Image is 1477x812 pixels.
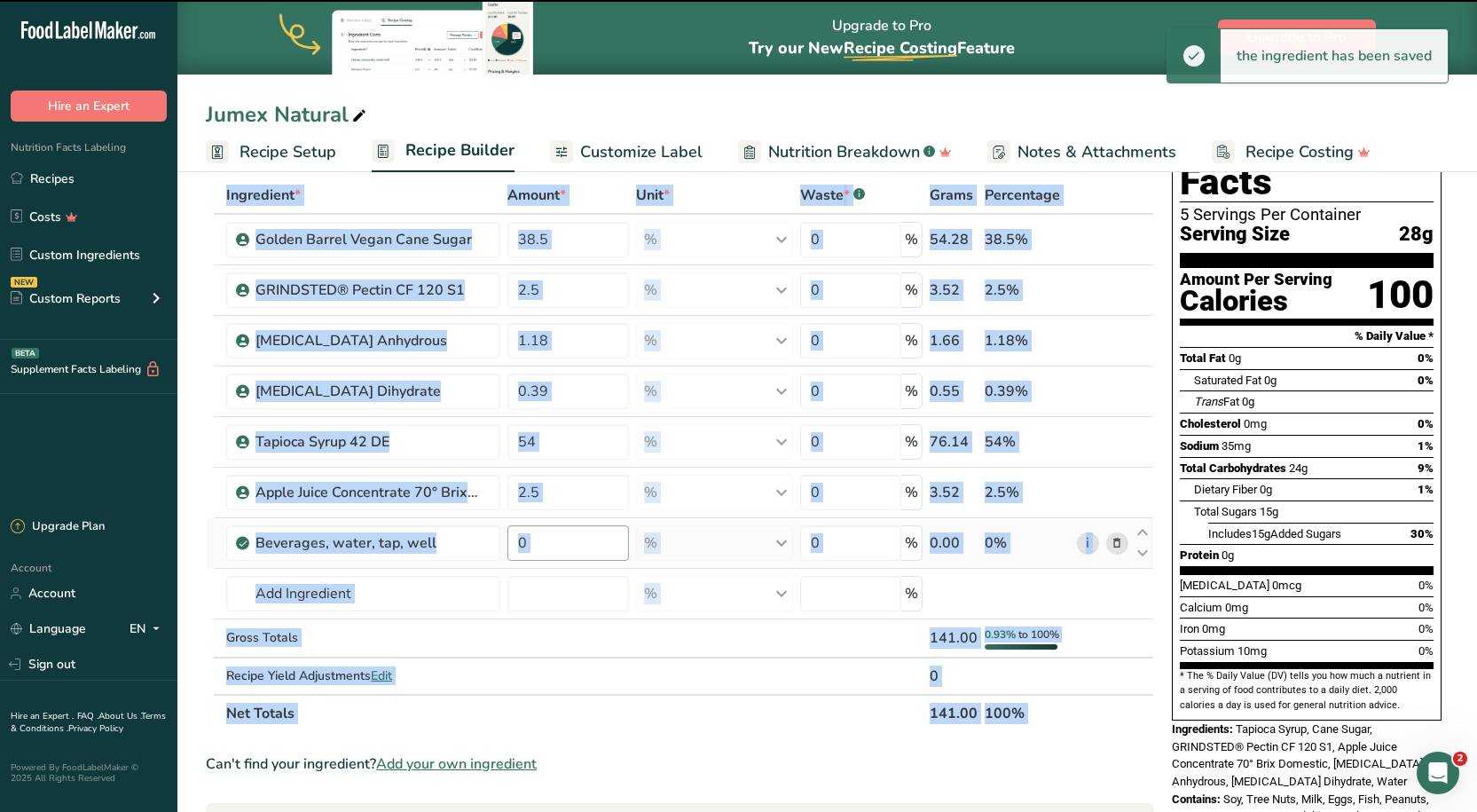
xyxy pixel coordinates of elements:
span: 10mg [1237,644,1267,658]
span: Saturated Fat [1194,374,1261,387]
span: Protein [1180,548,1219,562]
span: Grams [930,185,973,206]
span: 30% [1410,527,1434,540]
span: 0% [1418,351,1434,365]
div: Custom Reports [11,289,121,308]
span: 35mg [1222,439,1251,453]
a: Terms & Conditions . [11,710,166,735]
span: 0g [1222,548,1234,562]
span: Notes & Attachments [1017,140,1176,164]
div: GRINDSTED® Pectin CF 120 S1 [255,280,477,301]
div: 0 [930,666,978,687]
span: 0g [1264,374,1277,387]
button: Upgrade to Pro [1218,20,1376,55]
th: 100% [981,694,1073,731]
span: 0% [1418,417,1434,430]
a: Privacy Policy [68,722,123,735]
a: FAQ . [77,710,98,722]
span: Fat [1194,395,1239,408]
a: i [1077,532,1099,555]
div: 1.18% [985,330,1070,351]
div: Upgrade to Pro [749,1,1015,75]
section: % Daily Value * [1180,326,1434,347]
div: Golden Barrel Vegan Cane Sugar [255,229,477,250]
div: Can't find your ingredient? [206,753,1154,775]
span: Contains: [1172,792,1221,806]
div: 141.00 [930,627,978,649]
div: Waste [800,185,865,206]
span: Cholesterol [1180,417,1241,430]
span: 0.93% [985,627,1016,642]
section: * The % Daily Value (DV) tells you how much a nutrient in a serving of food contributes to a dail... [1180,669,1434,713]
span: 9% [1418,461,1434,475]
div: 2.5% [985,280,1070,301]
span: 15g [1260,505,1278,518]
span: Recipe Setup [240,140,336,164]
div: [MEDICAL_DATA] Dihydrate [255,381,477,402]
span: Serving Size [1180,224,1290,246]
th: 141.00 [926,694,981,731]
span: Ingredient [226,185,301,206]
div: 38.5% [985,229,1070,250]
span: Sodium [1180,439,1219,453]
div: Powered By FoodLabelMaker © 2025 All Rights Reserved [11,762,167,784]
a: Recipe Costing [1212,132,1371,172]
th: Net Totals [223,694,926,731]
div: 0% [985,532,1070,554]
div: 1.66 [930,330,978,351]
span: Percentage [985,185,1060,206]
span: Try our New Feature [749,37,1015,59]
span: Customize Label [580,140,703,164]
span: 0mg [1244,417,1267,430]
span: 0g [1260,483,1272,496]
div: 0.00 [930,532,978,554]
div: Jumex Natural [206,99,370,130]
span: 1% [1418,483,1434,496]
span: 0% [1418,622,1434,635]
span: [MEDICAL_DATA] [1180,579,1269,592]
h1: Nutrition Facts [1180,121,1434,202]
span: 0% [1418,601,1434,614]
span: Total Fat [1180,351,1226,365]
span: 15g [1252,527,1270,540]
span: Recipe Costing [844,37,957,59]
div: [MEDICAL_DATA] Anhydrous [255,330,477,351]
span: 1% [1418,439,1434,453]
span: Total Carbohydrates [1180,461,1286,475]
a: Nutrition Breakdown [738,132,952,172]
div: Recipe Yield Adjustments [226,666,500,685]
div: Beverages, water, tap, well [255,532,477,554]
div: 54.28 [930,229,978,250]
div: 0.39% [985,381,1070,402]
span: 24g [1289,461,1308,475]
div: 100 [1367,272,1434,319]
span: Dietary Fiber [1194,483,1257,496]
div: Upgrade Plan [11,518,105,536]
span: Nutrition Breakdown [768,140,920,164]
div: 0.55 [930,381,978,402]
input: Add Ingredient [226,576,500,611]
div: Calories [1180,288,1332,314]
span: 0mg [1225,601,1248,614]
span: 0g [1229,351,1241,365]
div: BETA [12,348,39,359]
div: 2.5% [985,482,1070,503]
span: 0mg [1202,622,1225,635]
div: Amount Per Serving [1180,272,1332,288]
a: Hire an Expert . [11,710,74,722]
span: Total Sugars [1194,505,1257,518]
span: 2 [1453,752,1467,766]
div: Tapioca Syrup 42 DE [255,431,477,453]
a: About Us . [98,710,141,722]
button: Hire an Expert [11,91,167,122]
span: to 100% [1018,627,1059,642]
div: 3.52 [930,482,978,503]
div: EN [130,619,167,640]
a: Recipe Builder [372,130,515,173]
div: 5 Servings Per Container [1180,206,1434,224]
span: Tapioca Syrup, Cane Sugar, GRINDSTED® Pectin CF 120 S1, Apple Juice Concentrate 70° Brix Domestic... [1172,722,1423,788]
i: Trans [1194,395,1223,408]
span: Amount [507,185,566,206]
div: 54% [985,431,1070,453]
span: Unit [636,185,670,206]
